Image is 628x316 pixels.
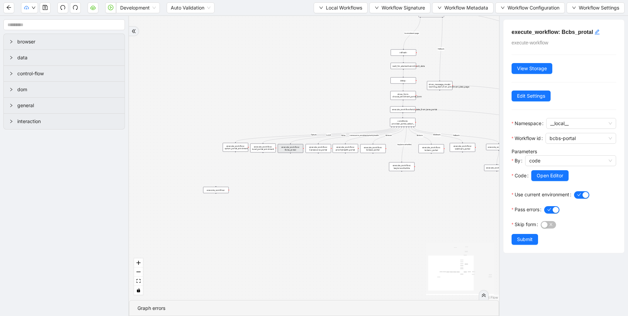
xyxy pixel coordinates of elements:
div: execute_workflow: wellmark_portalplus-circle [450,143,475,152]
div: execute_workflow: Bcbs_protalplus-circle [278,144,303,153]
div: execute_workflow: optum_portal_enrolmentplus-circle [223,143,248,152]
button: toggle interactivity [134,286,143,295]
span: execute-workflow [512,40,548,45]
div: interaction [4,114,125,129]
div: show_message_modal: warning_start_from_enrollment_data_page [427,81,452,90]
button: save [40,2,51,13]
div: Graph errors [137,304,491,312]
div: conditions: provider_portal_select_ [390,118,415,127]
button: downWorkflow Settings [567,2,625,13]
span: control-flow [17,70,119,77]
button: View Storage [512,63,552,74]
span: plus-circle [233,154,238,159]
g: Edge from conditions: provider_portal_select_ to execute_workflow: wellmark_portal [411,127,463,142]
span: cloud-server [90,5,96,10]
div: execute_workflow: Caresource_portalplus-circle [306,144,331,153]
div: execute_workflow: lucet_portal_enrolment [250,143,276,152]
span: down [572,6,576,10]
span: Skip form [515,221,536,228]
button: fit view [134,277,143,286]
span: plus-circle [288,155,293,160]
g: Edge from conditions: provider_portal_select_ to execute_workflow: bcbsaz_portal [373,127,404,143]
div: execute_workflow:fetch_data_from_tava_portal [390,106,415,113]
div: execute_workflow: optum_portal_enrolment [223,143,248,152]
span: double-right [481,293,486,298]
span: save [42,5,48,10]
span: plus-circle [400,174,404,178]
span: down [438,6,442,10]
button: redo [70,2,81,13]
div: conditions: verify_enrollment_page [419,8,444,17]
g: Edge from conditions: verify_enrollment_page to show_message_modal: warning_start_from_enrollment... [438,18,445,81]
div: show_message_modal: warning_start_from_enrollment_data_pageplus-circle [427,81,452,90]
span: Edit Settings [517,92,545,100]
span: plus-circle [429,156,433,160]
span: general [17,102,119,109]
div: execute_workflow:carelon_portal_user_reg [486,144,512,150]
button: arrow-left [3,2,14,13]
span: plus-circle [371,156,375,160]
button: Edit Settings [512,91,551,101]
div: execute_workflow: baylorscottwhite [389,162,414,171]
span: undo [60,5,66,10]
span: plus-circle [343,155,348,160]
div: execute_workflow: lucet_portal_enrolmentplus-circle [250,143,276,152]
span: right [9,56,13,60]
button: zoom out [134,268,143,277]
span: arrow-left [6,5,12,10]
button: undo [57,2,68,13]
span: right [9,103,13,107]
span: dom [17,86,119,93]
span: down [375,6,379,10]
div: execute_workflow: wellmark_portal [450,143,475,152]
button: downWorkflow Configuration [495,2,565,13]
span: down [32,6,36,10]
a: React Flow attribution [480,295,498,299]
span: plus-circle [460,154,465,159]
span: right [9,87,13,92]
span: double-right [131,29,136,34]
span: Local Workflows [326,4,362,12]
label: Parameters [512,149,537,154]
div: delay: [390,77,416,84]
button: Submit [512,234,538,245]
div: execute_workflow: Caresource_portal [306,144,331,153]
g: Edge from conditions: provider_portal_select_ to execute_workflow: priorityhealth_portal [345,127,401,143]
button: play-circle [105,2,116,13]
span: down [501,6,505,10]
div: dom [4,82,125,97]
button: Open Editor [531,170,569,181]
g: Edge from conditions: provider_portal_select_ to execute_workflow: baylorscottwhite [397,127,411,162]
span: Open Editor [537,172,563,179]
div: execute_workflow: priorityhealth_portalplus-circle [333,144,358,153]
div: general [4,98,125,113]
div: execute_workflow:fill_email_form_link [484,165,510,171]
span: browser [17,38,119,45]
span: By [515,157,520,164]
span: Code [515,172,527,179]
div: wait_for_element:enrollment_data [391,63,416,69]
div: execute_workflow: [203,187,228,193]
div: show_form: choose_enrolment_portal_form [390,91,416,100]
div: refresh: [391,50,416,56]
button: downWorkflow Signature [369,2,430,13]
g: Edge from execute_workflow:carelon_portal_user_reg to execute_workflow:fill_email_form_link [497,151,499,164]
span: plus-circle [316,155,320,160]
div: control-flow [4,66,125,81]
div: execute_workflow:plus-circle [203,187,228,193]
span: data [17,54,119,61]
span: Workflow id [515,135,541,142]
span: View Storage [517,65,547,72]
span: Pass errors [515,206,539,213]
span: right [9,40,13,44]
span: right [9,119,13,123]
span: Auto Validation [171,3,210,13]
button: zoom in [134,258,143,268]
